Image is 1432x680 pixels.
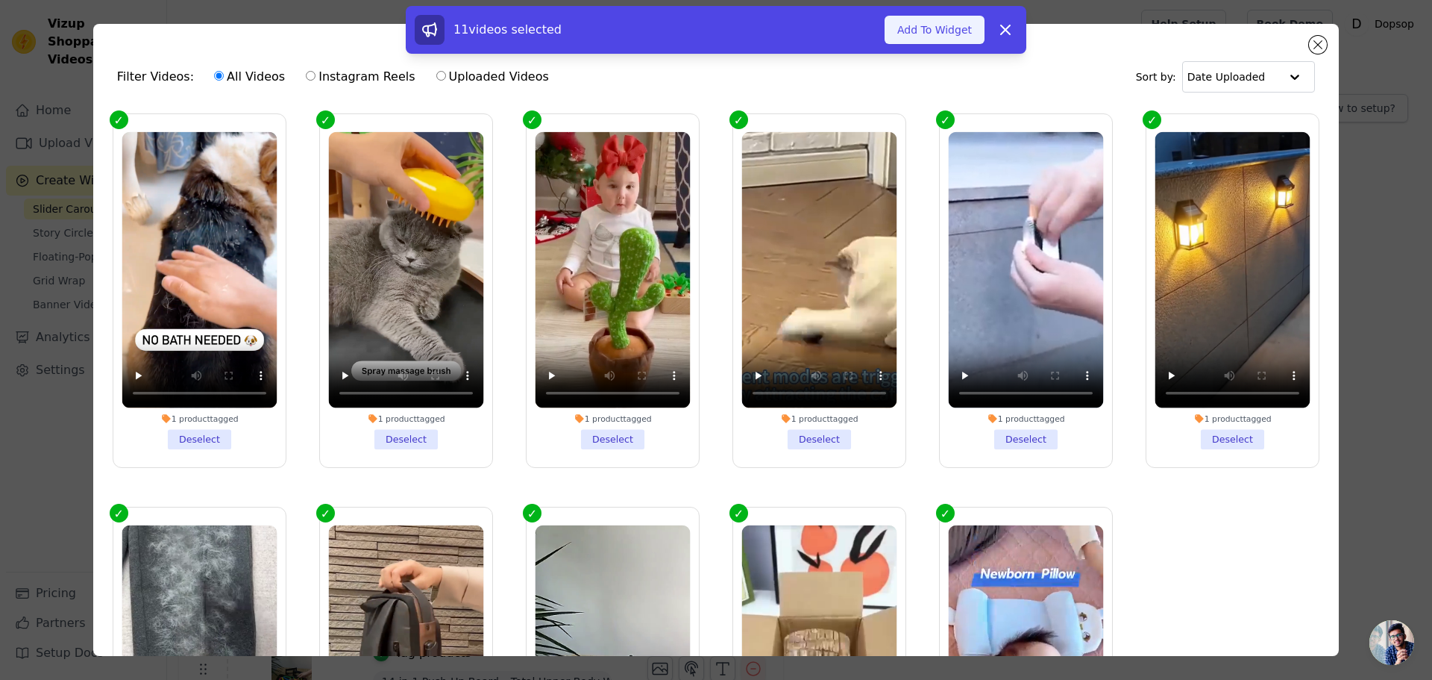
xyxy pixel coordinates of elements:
[305,67,415,87] label: Instagram Reels
[742,414,897,424] div: 1 product tagged
[1369,620,1414,665] a: Open chat
[885,16,984,44] button: Add To Widget
[328,414,483,424] div: 1 product tagged
[453,22,562,37] span: 11 videos selected
[436,67,550,87] label: Uploaded Videos
[117,60,557,94] div: Filter Videos:
[213,67,286,87] label: All Videos
[1136,61,1316,93] div: Sort by:
[949,414,1104,424] div: 1 product tagged
[535,414,690,424] div: 1 product tagged
[1155,414,1310,424] div: 1 product tagged
[122,414,277,424] div: 1 product tagged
